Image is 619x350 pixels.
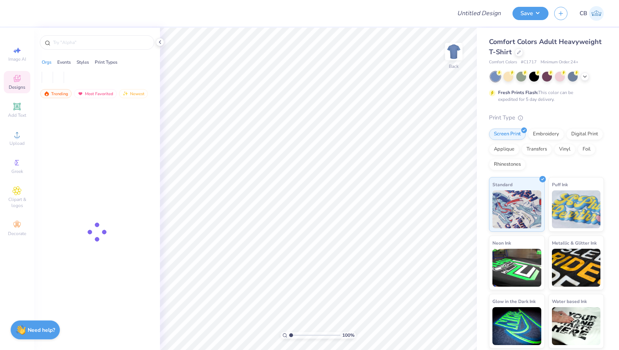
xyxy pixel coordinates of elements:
div: Screen Print [489,129,526,140]
span: 100 % [342,332,354,339]
div: Applique [489,144,519,155]
div: Rhinestones [489,159,526,170]
img: Water based Ink [552,307,601,345]
div: Trending [40,89,72,98]
span: Comfort Colors [489,59,517,66]
div: Back [449,63,459,70]
img: Chhavi Bansal [589,6,604,21]
div: Transfers [522,144,552,155]
span: Clipart & logos [4,196,30,209]
a: CB [580,6,604,21]
img: Back [446,44,461,59]
div: Newest [119,89,148,98]
button: Save [512,7,548,20]
div: Print Types [95,59,118,66]
span: Comfort Colors Adult Heavyweight T-Shirt [489,37,602,57]
input: Untitled Design [451,6,507,21]
img: Standard [492,190,541,228]
span: Decorate [8,231,26,237]
div: Events [57,59,71,66]
div: Vinyl [554,144,575,155]
span: Standard [492,180,512,188]
span: Water based Ink [552,297,587,305]
div: Embroidery [528,129,564,140]
span: Greek [11,168,23,174]
span: Puff Ink [552,180,568,188]
span: Neon Ink [492,239,511,247]
span: Add Text [8,112,26,118]
img: most_fav.gif [77,91,83,96]
img: Metallic & Glitter Ink [552,249,601,287]
input: Try "Alpha" [52,39,149,46]
span: Upload [9,140,25,146]
img: Puff Ink [552,190,601,228]
div: Orgs [42,59,52,66]
span: Metallic & Glitter Ink [552,239,597,247]
div: Most Favorited [74,89,117,98]
img: Newest.gif [122,91,129,96]
span: CB [580,9,587,18]
div: This color can be expedited for 5 day delivery. [498,89,591,103]
strong: Fresh Prints Flash: [498,89,538,96]
span: Minimum Order: 24 + [541,59,578,66]
div: Print Type [489,113,604,122]
img: trending.gif [44,91,50,96]
div: Styles [77,59,89,66]
span: # C1717 [521,59,537,66]
img: Neon Ink [492,249,541,287]
strong: Need help? [28,326,55,334]
span: Glow in the Dark Ink [492,297,536,305]
span: Designs [9,84,25,90]
div: Foil [578,144,595,155]
img: Glow in the Dark Ink [492,307,541,345]
span: Image AI [8,56,26,62]
div: Digital Print [566,129,603,140]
